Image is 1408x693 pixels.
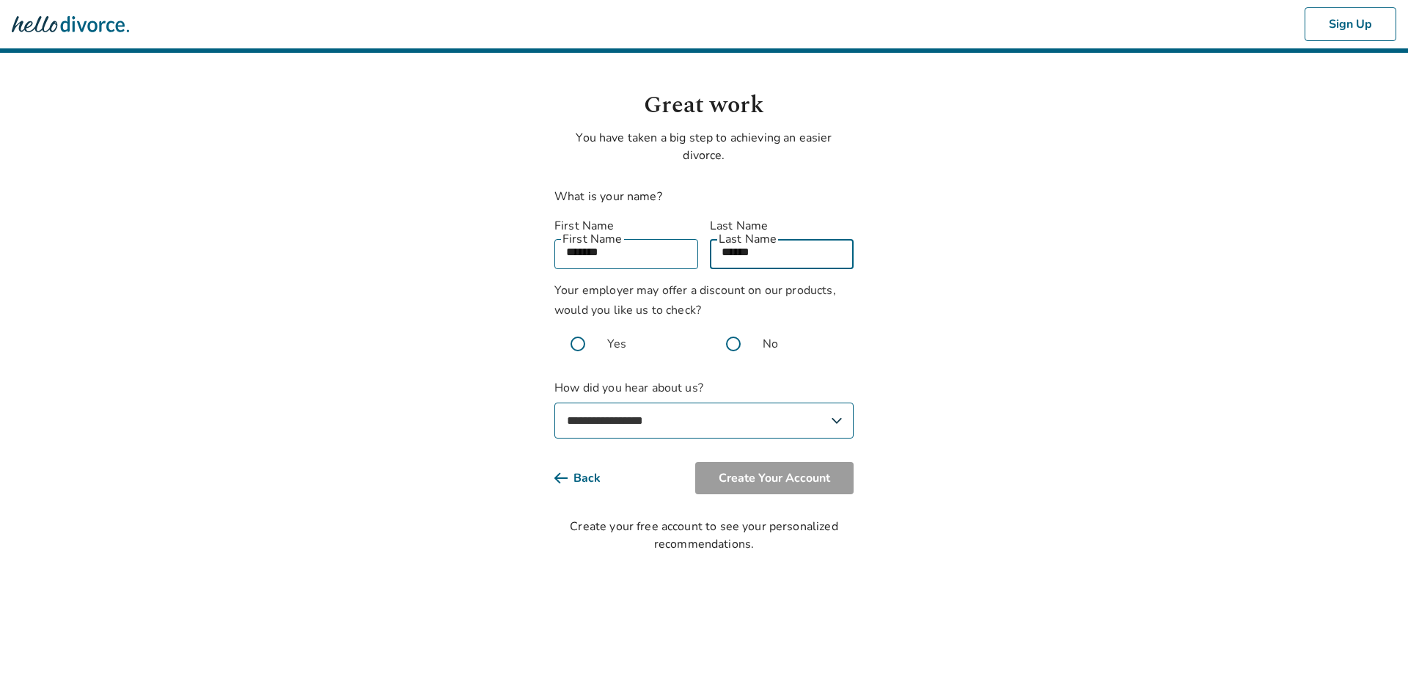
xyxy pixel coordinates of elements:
[1335,623,1408,693] iframe: Chat Widget
[763,335,778,353] span: No
[12,10,129,39] img: Hello Divorce Logo
[554,379,854,439] label: How did you hear about us?
[554,403,854,439] select: How did you hear about us?
[554,217,698,235] label: First Name
[554,188,662,205] label: What is your name?
[607,335,626,353] span: Yes
[554,518,854,553] div: Create your free account to see your personalized recommendations.
[710,217,854,235] label: Last Name
[554,129,854,164] p: You have taken a big step to achieving an easier divorce.
[554,462,624,494] button: Back
[554,88,854,123] h1: Great work
[1305,7,1396,41] button: Sign Up
[695,462,854,494] button: Create Your Account
[554,282,836,318] span: Your employer may offer a discount on our products, would you like us to check?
